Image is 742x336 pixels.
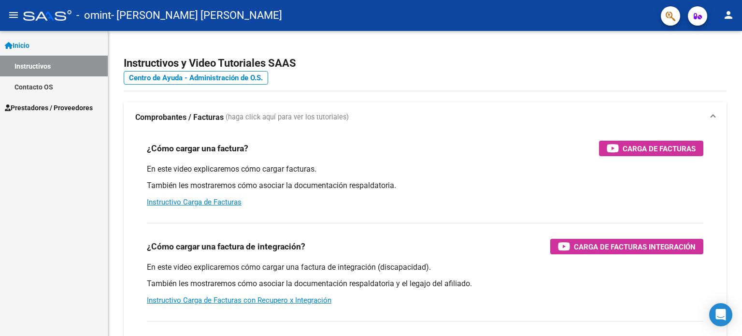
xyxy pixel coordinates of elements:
button: Carga de Facturas [599,141,703,156]
h3: ¿Cómo cargar una factura? [147,142,248,155]
mat-expansion-panel-header: Comprobantes / Facturas (haga click aquí para ver los tutoriales) [124,102,727,133]
strong: Comprobantes / Facturas [135,112,224,123]
a: Centro de Ayuda - Administración de O.S. [124,71,268,85]
span: Carga de Facturas [623,143,696,155]
span: Carga de Facturas Integración [574,241,696,253]
span: Inicio [5,40,29,51]
a: Instructivo Carga de Facturas con Recupero x Integración [147,296,331,305]
h3: ¿Cómo cargar una factura de integración? [147,240,305,253]
p: En este video explicaremos cómo cargar una factura de integración (discapacidad). [147,262,703,273]
span: - omint [76,5,111,26]
a: Instructivo Carga de Facturas [147,198,242,206]
span: Prestadores / Proveedores [5,102,93,113]
button: Carga de Facturas Integración [550,239,703,254]
div: Open Intercom Messenger [709,303,732,326]
mat-icon: person [723,9,734,21]
span: - [PERSON_NAME] [PERSON_NAME] [111,5,282,26]
p: También les mostraremos cómo asociar la documentación respaldatoria. [147,180,703,191]
h2: Instructivos y Video Tutoriales SAAS [124,54,727,73]
p: En este video explicaremos cómo cargar facturas. [147,164,703,175]
p: También les mostraremos cómo asociar la documentación respaldatoria y el legajo del afiliado. [147,278,703,289]
span: (haga click aquí para ver los tutoriales) [226,112,349,123]
mat-icon: menu [8,9,19,21]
